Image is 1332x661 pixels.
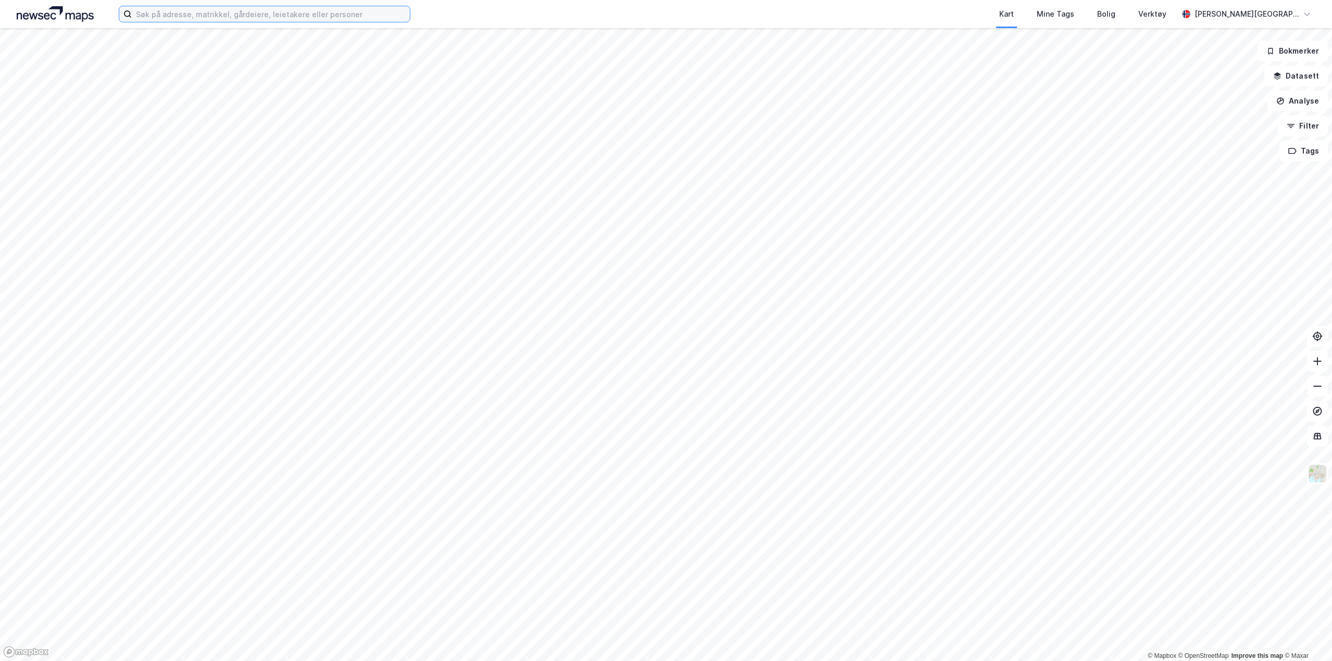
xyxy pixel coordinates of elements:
[1258,41,1328,61] button: Bokmerker
[1097,8,1115,20] div: Bolig
[1148,652,1176,659] a: Mapbox
[1138,8,1166,20] div: Verktøy
[3,646,49,658] a: Mapbox homepage
[1037,8,1074,20] div: Mine Tags
[1278,116,1328,136] button: Filter
[1195,8,1299,20] div: [PERSON_NAME][GEOGRAPHIC_DATA]
[1280,611,1332,661] iframe: Chat Widget
[132,6,410,22] input: Søk på adresse, matrikkel, gårdeiere, leietakere eller personer
[1267,91,1328,111] button: Analyse
[1308,464,1327,484] img: Z
[17,6,94,22] img: logo.a4113a55bc3d86da70a041830d287a7e.svg
[999,8,1014,20] div: Kart
[1279,141,1328,161] button: Tags
[1232,652,1283,659] a: Improve this map
[1264,66,1328,86] button: Datasett
[1178,652,1229,659] a: OpenStreetMap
